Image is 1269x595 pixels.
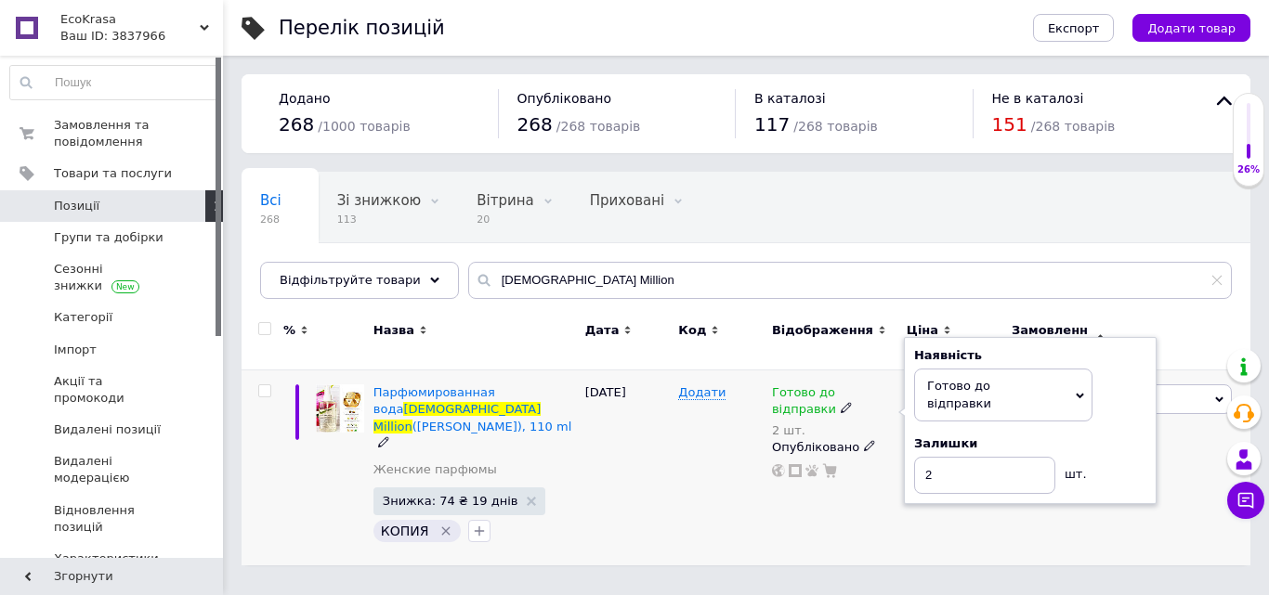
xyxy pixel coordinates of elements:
[383,495,518,507] span: Знижка: 74 ₴ 19 днів
[54,373,172,407] span: Акції та промокоди
[556,119,640,134] span: / 268 товарів
[590,192,665,209] span: Приховані
[678,322,706,339] span: Код
[907,322,938,339] span: Ціна
[517,91,612,106] span: Опубліковано
[373,461,497,478] a: Женские парфюмы
[279,91,330,106] span: Додано
[585,322,620,339] span: Дата
[1147,21,1236,35] span: Додати товар
[517,113,553,136] span: 268
[793,119,877,134] span: / 268 товарів
[1132,14,1250,42] button: Додати товар
[914,435,1146,452] div: Залишки
[54,198,99,214] span: Позиції
[54,309,112,326] span: Категорії
[438,524,453,538] svg: Видалити мітку
[754,91,826,106] span: В каталозі
[927,379,991,409] span: Готово до відправки
[1012,322,1092,356] span: Замовлення
[260,213,281,226] span: 268
[1033,14,1115,42] button: Експорт
[373,420,412,433] span: Million
[54,502,172,536] span: Відновлення позицій
[373,322,414,339] span: Назва
[754,113,790,136] span: 117
[54,342,97,358] span: Імпорт
[581,370,674,566] div: [DATE]
[260,263,357,279] span: Опубліковані
[992,91,1084,106] span: Не в каталозі
[316,384,364,433] img: Парфюмированная вода Lady Million (Леди Миллион), 110 ml
[412,420,572,433] span: ([PERSON_NAME]), 110 ml
[318,119,410,134] span: / 1000 товарів
[1055,457,1092,483] div: шт.
[477,213,533,226] span: 20
[381,524,429,538] span: КОПИЯ
[60,28,223,45] div: Ваш ID: 3837966
[468,262,1232,299] input: Пошук по назві позиції, артикулу і пошуковим запитам
[54,550,159,567] span: Характеристики
[772,322,873,339] span: Відображення
[54,165,172,182] span: Товари та послуги
[772,423,897,437] div: 2 шт.
[54,261,172,294] span: Сезонні знижки
[280,273,421,287] span: Відфільтруйте товари
[337,213,421,226] span: 113
[10,66,218,99] input: Пошук
[772,439,897,456] div: Опубліковано
[283,322,295,339] span: %
[1048,21,1100,35] span: Експорт
[260,192,281,209] span: Всі
[914,347,1146,364] div: Наявність
[279,19,445,38] div: Перелік позицій
[403,402,541,416] span: [DEMOGRAPHIC_DATA]
[54,117,172,150] span: Замовлення та повідомлення
[54,229,164,246] span: Групи та добірки
[772,385,836,421] span: Готово до відправки
[373,385,571,433] a: Парфюмированная вода[DEMOGRAPHIC_DATA]Million([PERSON_NAME]), 110 ml
[1031,119,1115,134] span: / 268 товарів
[54,453,172,486] span: Видалені модерацією
[373,385,495,416] span: Парфюмированная вода
[678,385,726,400] span: Додати
[337,192,421,209] span: Зі знижкою
[54,421,161,438] span: Видалені позиції
[1234,163,1263,176] div: 26%
[60,11,200,28] span: EcoKrasa
[992,113,1027,136] span: 151
[279,113,314,136] span: 268
[477,192,533,209] span: Вітрина
[1227,482,1264,519] button: Чат з покупцем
